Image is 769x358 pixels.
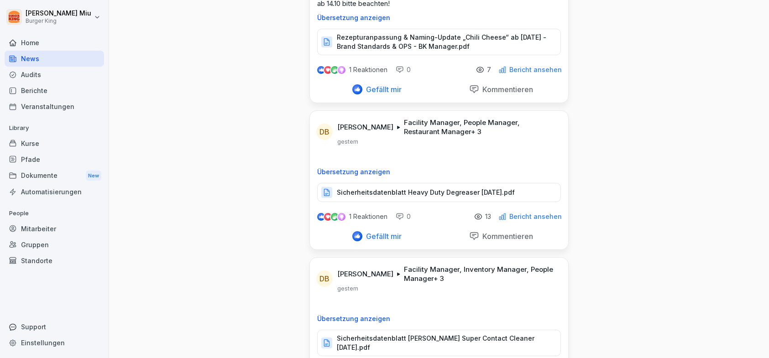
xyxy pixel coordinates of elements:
[337,33,551,51] p: Rezepturanpassung & Naming-Update „Chili Cheese“ ab [DATE] - Brand Standards & OPS - BK Manager.pdf
[5,167,104,184] div: Dokumente
[485,213,491,220] p: 13
[509,213,562,220] p: Bericht ansehen
[5,167,104,184] a: DokumenteNew
[331,213,339,221] img: celebrate
[5,35,104,51] a: Home
[337,188,515,197] p: Sicherheitsdatenblatt Heavy Duty Degreaser [DATE].pdf
[317,191,561,200] a: Sicherheitsdatenblatt Heavy Duty Degreaser [DATE].pdf
[316,124,333,140] div: DB
[5,335,104,351] a: Einstellungen
[337,138,358,145] p: gestern
[5,83,104,99] a: Berichte
[487,66,491,73] p: 7
[338,66,345,74] img: inspiring
[338,213,345,221] img: inspiring
[26,10,91,17] p: [PERSON_NAME] Miu
[317,168,561,176] p: Übersetzung anzeigen
[337,334,551,352] p: Sicherheitsdatenblatt [PERSON_NAME] Super Contact Cleaner [DATE].pdf
[318,66,325,73] img: like
[396,212,411,221] div: 0
[337,285,358,292] p: gestern
[317,341,561,350] a: Sicherheitsdatenblatt [PERSON_NAME] Super Contact Cleaner [DATE].pdf
[362,85,402,94] p: Gefällt mir
[5,121,104,135] p: Library
[479,85,534,94] p: Kommentieren
[317,14,561,21] p: Übersetzung anzeigen
[404,118,557,136] p: Facility Manager, People Manager, Restaurant Manager + 3
[5,151,104,167] a: Pfade
[396,65,411,74] div: 0
[362,232,402,241] p: Gefällt mir
[26,18,91,24] p: Burger King
[479,232,534,241] p: Kommentieren
[331,66,339,74] img: celebrate
[317,315,561,322] p: Übersetzung anzeigen
[324,213,331,220] img: love
[5,99,104,114] a: Veranstaltungen
[5,253,104,269] a: Standorte
[5,237,104,253] a: Gruppen
[349,213,387,220] p: 1 Reaktionen
[337,270,393,279] p: [PERSON_NAME]
[324,67,331,73] img: love
[509,66,562,73] p: Bericht ansehen
[337,123,393,132] p: [PERSON_NAME]
[5,67,104,83] a: Audits
[317,40,561,49] a: Rezepturanpassung & Naming-Update „Chili Cheese“ ab [DATE] - Brand Standards & OPS - BK Manager.pdf
[5,221,104,237] a: Mitarbeiter
[404,265,557,283] p: Facility Manager, Inventory Manager, People Manager + 3
[5,319,104,335] div: Support
[349,66,387,73] p: 1 Reaktionen
[318,213,325,220] img: like
[5,51,104,67] a: News
[5,135,104,151] a: Kurse
[5,184,104,200] a: Automatisierungen
[5,206,104,221] p: People
[86,171,101,181] div: New
[316,270,333,287] div: DB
